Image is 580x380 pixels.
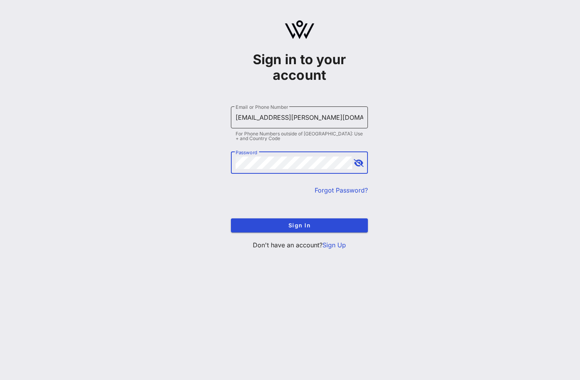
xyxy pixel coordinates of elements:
[285,20,314,39] img: logo.svg
[354,159,364,167] button: append icon
[237,222,362,229] span: Sign In
[322,241,346,249] a: Sign Up
[231,240,368,250] p: Don't have an account?
[315,186,368,194] a: Forgot Password?
[231,218,368,232] button: Sign In
[231,52,368,83] h1: Sign in to your account
[236,104,288,110] label: Email or Phone Number
[236,131,363,141] div: For Phone Numbers outside of [GEOGRAPHIC_DATA]: Use + and Country Code
[236,149,258,155] label: Password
